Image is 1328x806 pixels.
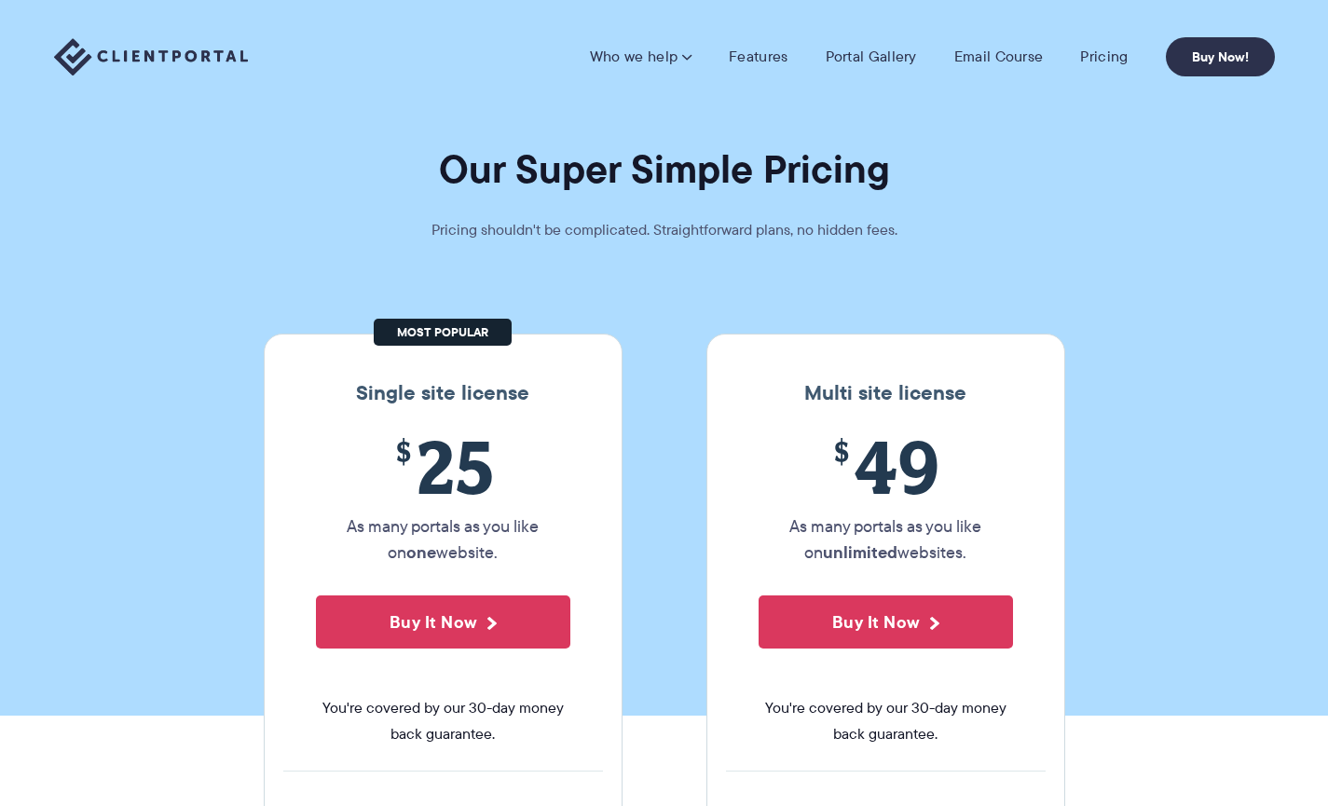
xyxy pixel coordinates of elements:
p: Pricing shouldn't be complicated. Straightforward plans, no hidden fees. [385,217,944,243]
a: Buy Now! [1166,37,1275,76]
h3: Multi site license [726,381,1046,405]
span: 25 [316,424,570,509]
h3: Single site license [283,381,603,405]
span: You're covered by our 30-day money back guarantee. [759,695,1013,747]
button: Buy It Now [759,595,1013,649]
span: You're covered by our 30-day money back guarantee. [316,695,570,747]
p: As many portals as you like on website. [316,513,570,566]
a: Portal Gallery [826,48,917,66]
a: Who we help [590,48,691,66]
a: Features [729,48,787,66]
p: As many portals as you like on websites. [759,513,1013,566]
strong: one [406,540,436,565]
button: Buy It Now [316,595,570,649]
a: Email Course [954,48,1044,66]
span: 49 [759,424,1013,509]
a: Pricing [1080,48,1128,66]
strong: unlimited [823,540,897,565]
